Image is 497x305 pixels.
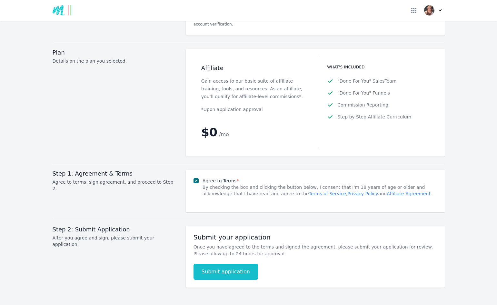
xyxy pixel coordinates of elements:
[203,178,239,183] label: Agree to Terms
[337,102,388,108] span: Commission Reporting
[53,49,178,56] h3: Plan
[201,64,303,72] h2: Affiliate
[203,184,437,197] p: By checking the box and clicking the button below, I consent that I'm 18 years of age or older an...
[387,191,431,196] a: Affiliate Agreement
[194,244,437,257] p: Once you have agreed to the terms and signed the agreement, please submit your application for re...
[347,191,378,196] a: Privacy Policy
[201,126,217,139] span: $0
[201,107,263,112] span: *Upon application approval
[337,78,396,85] span: "Done For You" SalesTeam
[194,233,437,241] h3: Submit your application
[337,114,411,120] span: Step by Step Affiliate Curriculum
[309,191,346,196] a: Terms of Service
[53,235,178,248] p: After you agree and sign, please submit your application.
[337,90,390,97] span: "Done For You" Funnels
[201,78,303,99] span: Gain access to our basic suite of affiliate training, tools, and resources. As an affiliate, you’...
[219,131,229,137] span: /mo
[53,58,178,64] p: Details on the plan you selected.
[53,179,178,192] p: Agree to terms, sign agreement, and proceed to Step 2.
[53,226,178,233] h3: Step 2: Submit Application
[194,264,258,280] button: Submit application
[327,64,429,70] h3: What's included
[53,170,178,178] h3: Step 1: Agreement & Terms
